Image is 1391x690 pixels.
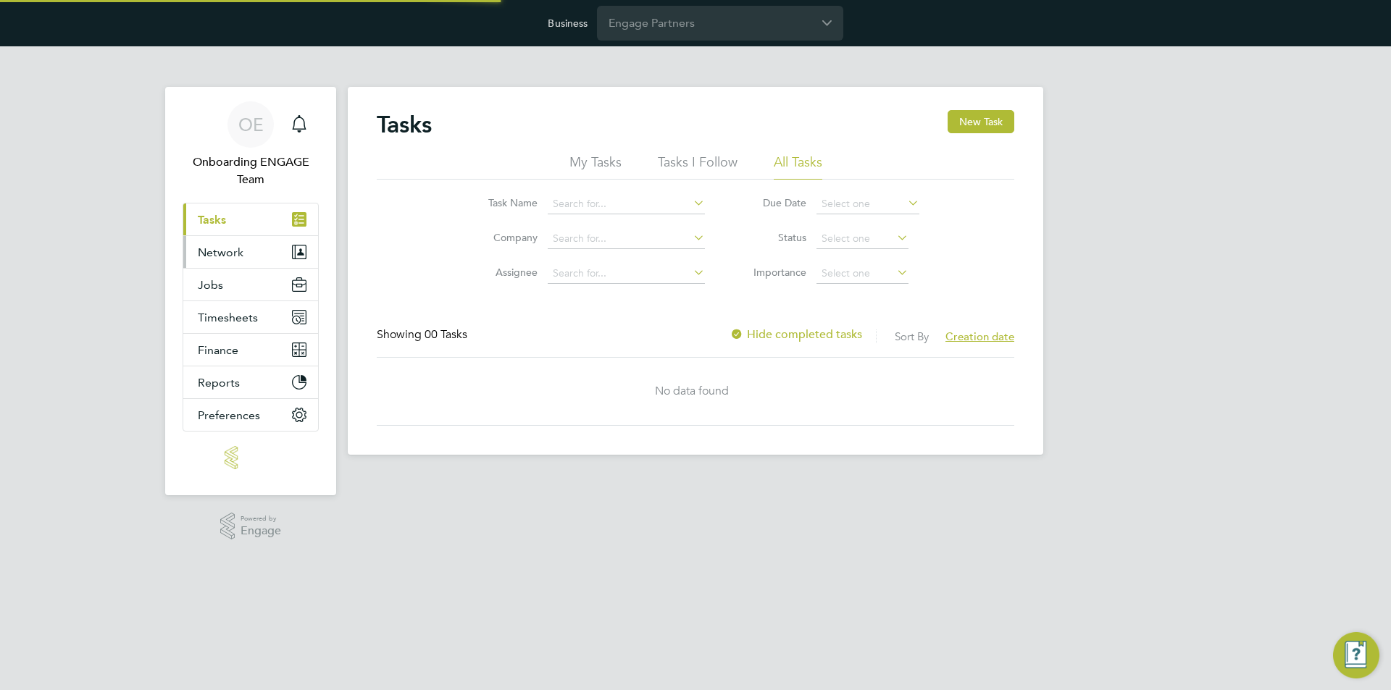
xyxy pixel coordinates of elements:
a: OEOnboarding ENGAGE Team [183,101,319,188]
nav: Main navigation [165,87,336,495]
input: Search for... [548,264,705,284]
button: Engage Resource Center [1333,632,1379,678]
label: Task Name [472,196,538,209]
span: 00 Tasks [425,327,467,342]
input: Select one [816,194,919,214]
label: Status [741,231,806,244]
div: No data found [377,384,1007,399]
img: engage-logo-retina.png [225,446,277,469]
span: Onboarding ENGAGE Team [183,153,319,188]
label: Business [548,17,588,30]
li: My Tasks [569,153,622,180]
button: Timesheets [183,301,318,333]
button: Reports [183,366,318,398]
label: Assignee [472,266,538,279]
label: Importance [741,266,806,279]
span: Engage [241,525,281,537]
span: OE [238,115,264,134]
span: Jobs [198,278,223,292]
li: All Tasks [774,153,822,180]
span: Powered by [241,513,281,525]
h2: Tasks [377,110,432,139]
span: Preferences [198,408,260,422]
span: Timesheets [198,311,258,324]
button: Network [183,236,318,268]
input: Select one [816,229,908,249]
li: Tasks I Follow [658,153,738,180]
input: Search for... [548,194,705,214]
button: Jobs [183,269,318,300]
span: Reports [198,376,240,390]
a: Tasks [183,203,318,235]
button: Preferences [183,399,318,431]
span: Finance [198,343,238,357]
label: Due Date [741,196,806,209]
div: Showing [377,327,470,342]
label: Hide completed tasks [730,327,862,342]
span: Tasks [198,213,226,227]
span: Creation date [945,329,1014,343]
span: Network [198,245,243,259]
input: Select one [816,264,908,284]
label: Company [472,231,538,244]
label: Sort By [895,329,929,343]
a: Go to home page [183,446,319,469]
input: Search for... [548,229,705,249]
a: Powered byEngage [220,513,282,540]
button: Finance [183,334,318,366]
button: New Task [948,110,1014,133]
